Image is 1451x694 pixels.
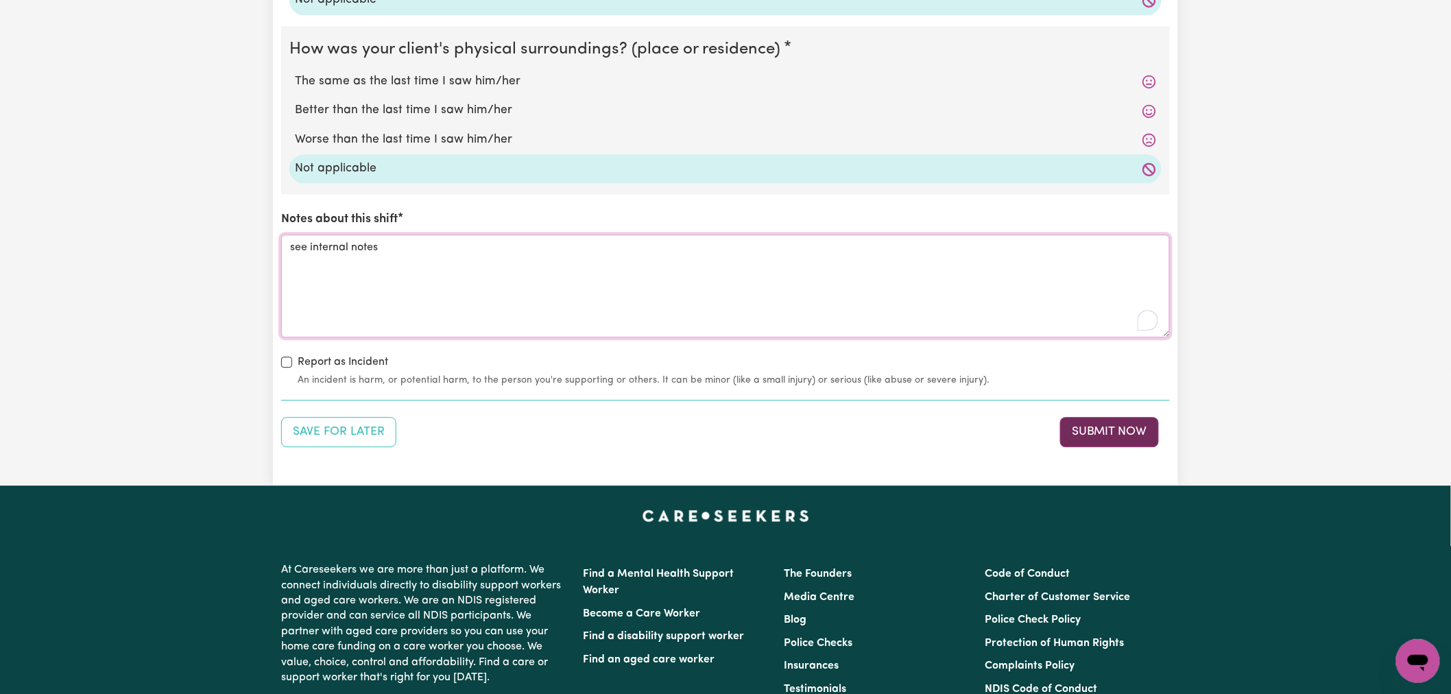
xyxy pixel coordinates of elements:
[985,660,1075,671] a: Complaints Policy
[281,235,1170,337] textarea: To enrich screen reader interactions, please activate Accessibility in Grammarly extension settings
[583,631,744,642] a: Find a disability support worker
[784,569,852,579] a: The Founders
[281,557,566,691] p: At Careseekers we are more than just a platform. We connect individuals directly to disability su...
[985,638,1125,649] a: Protection of Human Rights
[583,654,715,665] a: Find an aged care worker
[985,592,1131,603] a: Charter of Customer Service
[784,614,806,625] a: Blog
[298,354,388,370] label: Report as Incident
[295,160,1156,178] label: Not applicable
[583,569,734,596] a: Find a Mental Health Support Worker
[295,73,1156,91] label: The same as the last time I saw him/her
[298,373,1170,387] small: An incident is harm, or potential harm, to the person you're supporting or others. It can be mino...
[1060,417,1159,447] button: Submit your job report
[643,510,809,521] a: Careseekers home page
[1396,639,1440,683] iframe: Button to launch messaging window
[583,608,700,619] a: Become a Care Worker
[281,417,396,447] button: Save your job report
[784,592,854,603] a: Media Centre
[784,638,852,649] a: Police Checks
[985,569,1070,579] a: Code of Conduct
[295,101,1156,119] label: Better than the last time I saw him/her
[784,660,839,671] a: Insurances
[281,211,398,228] label: Notes about this shift
[295,131,1156,149] label: Worse than the last time I saw him/her
[289,37,786,62] legend: How was your client's physical surroundings? (place or residence)
[985,614,1081,625] a: Police Check Policy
